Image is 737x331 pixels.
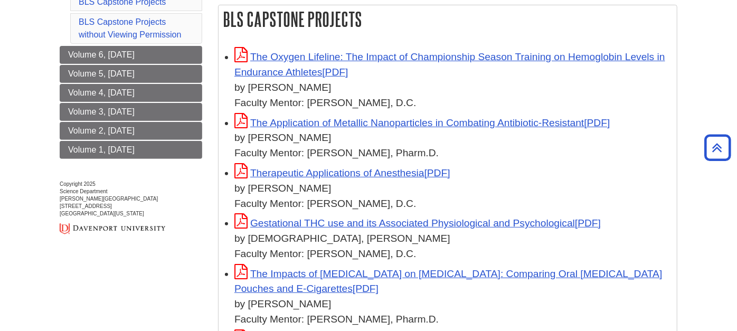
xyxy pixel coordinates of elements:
[234,117,610,128] a: Link opens in new window
[234,181,672,212] div: by [PERSON_NAME] Faculty Mentor: [PERSON_NAME], D.C.
[60,65,202,83] a: Volume 5, [DATE]
[60,122,202,140] a: Volume 2, [DATE]
[219,5,677,33] h2: BLS Capstone Projects
[60,223,165,234] img: du logo
[79,17,181,39] a: BLS Capstone Projects without Viewing Permission
[234,167,450,178] a: Link opens in new window
[701,140,734,155] a: Back to Top
[60,141,202,159] a: Volume 1, [DATE]
[68,126,135,135] span: Volume 2, [DATE]
[60,46,202,64] a: Volume 6, [DATE]
[60,103,202,121] a: Volume 3, [DATE]
[68,145,135,154] span: Volume 1, [DATE]
[234,80,672,111] div: by [PERSON_NAME] Faculty Mentor: [PERSON_NAME], D.C.
[68,107,135,116] span: Volume 3, [DATE]
[68,50,135,59] span: Volume 6, [DATE]
[234,297,672,327] div: by [PERSON_NAME] Faculty Mentor: [PERSON_NAME], Pharm.D.
[68,69,135,78] span: Volume 5, [DATE]
[68,88,135,97] span: Volume 4, [DATE]
[234,130,672,161] div: by [PERSON_NAME] Faculty Mentor: [PERSON_NAME], Pharm.D.
[60,84,202,102] a: Volume 4, [DATE]
[60,181,158,216] span: Copyright 2025 Science Department [PERSON_NAME][GEOGRAPHIC_DATA] [STREET_ADDRESS] [GEOGRAPHIC_DAT...
[234,231,672,262] div: by [DEMOGRAPHIC_DATA], [PERSON_NAME] Faculty Mentor: [PERSON_NAME], D.C.
[234,217,601,229] a: Link opens in new window
[234,51,665,78] a: Link opens in new window
[234,268,663,295] a: Link opens in new window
